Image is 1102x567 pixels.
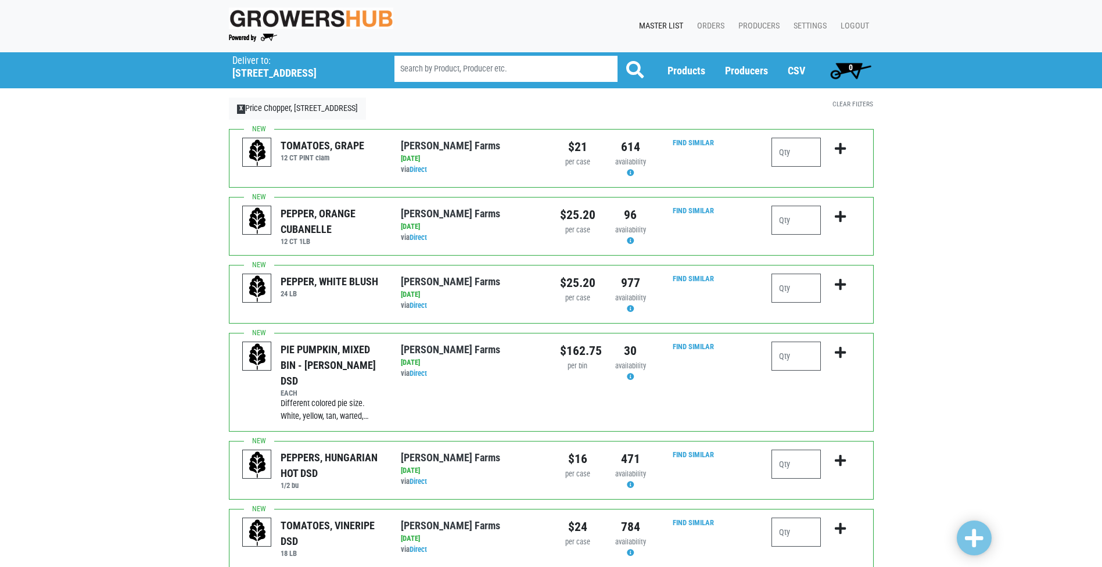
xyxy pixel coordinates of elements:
div: [DATE] [401,533,542,544]
div: PEPPERS, HUNGARIAN HOT DSD [281,450,383,481]
div: $25.20 [560,206,595,224]
a: [PERSON_NAME] Farms [401,519,500,532]
input: Qty [771,138,821,167]
input: Qty [771,450,821,479]
div: 614 [613,138,648,156]
h6: 12 CT PINT clam [281,153,364,162]
input: Qty [771,274,821,303]
h5: [STREET_ADDRESS] [232,67,365,80]
img: placeholder-variety-43d6402dacf2d531de610a020419775a.svg [243,518,272,547]
img: placeholder-variety-43d6402dacf2d531de610a020419775a.svg [243,450,272,479]
div: via [401,232,542,243]
a: Find Similar [673,138,714,147]
div: 471 [613,450,648,468]
a: Producers [725,64,768,77]
a: XPrice Chopper, [STREET_ADDRESS] [229,98,367,120]
div: via [401,164,542,175]
a: Find Similar [673,342,714,351]
div: via [401,544,542,555]
div: 977 [613,274,648,292]
a: Settings [784,15,831,37]
div: 96 [613,206,648,224]
a: [PERSON_NAME] Farms [401,207,500,220]
a: [PERSON_NAME] Farms [401,139,500,152]
a: [PERSON_NAME] Farms [401,451,500,464]
div: via [401,300,542,311]
a: Find Similar [673,206,714,215]
h6: 18 LB [281,549,383,558]
div: [DATE] [401,465,542,476]
input: Qty [771,206,821,235]
h6: 12 CT 1LB [281,237,383,246]
span: … [364,411,369,421]
a: Direct [410,477,427,486]
div: $162.75 [560,342,595,360]
div: via [401,476,542,487]
span: availability [615,293,646,302]
span: availability [615,225,646,234]
div: via [401,368,542,379]
a: Producers [729,15,784,37]
img: original-fc7597fdc6adbb9d0e2ae620e786d1a2.jpg [229,8,394,29]
a: Find Similar [673,518,714,527]
a: Direct [410,545,427,554]
img: placeholder-variety-43d6402dacf2d531de610a020419775a.svg [243,206,272,235]
a: CSV [788,64,805,77]
a: Find Similar [673,274,714,283]
img: Powered by Big Wheelbarrow [229,34,277,42]
a: [PERSON_NAME] Farms [401,343,500,356]
a: Master List [630,15,688,37]
input: Qty [771,342,821,371]
span: 0 [849,63,853,72]
div: per case [560,225,595,236]
div: TOMATOES, VINERIPE DSD [281,518,383,549]
div: TOMATOES, GRAPE [281,138,364,153]
span: Price Chopper, Erie Boulevard, #172 (2515 Erie Blvd E, Syracuse, NY 13224, USA) [232,52,374,80]
div: $25.20 [560,274,595,292]
a: 0 [825,59,877,82]
div: PEPPER, WHITE BLUSH [281,274,378,289]
a: Find Similar [673,450,714,459]
span: availability [615,469,646,478]
div: $24 [560,518,595,536]
span: availability [615,157,646,166]
div: [DATE] [401,153,542,164]
a: Direct [410,369,427,378]
div: per case [560,469,595,480]
div: per bin [560,361,595,372]
div: 30 [613,342,648,360]
a: Direct [410,301,427,310]
div: per case [560,537,595,548]
img: placeholder-variety-43d6402dacf2d531de610a020419775a.svg [243,274,272,303]
a: [PERSON_NAME] Farms [401,275,500,288]
div: [DATE] [401,221,542,232]
div: PIE PUMPKIN, MIXED BIN - [PERSON_NAME] DSD [281,342,383,389]
span: X [237,105,246,114]
div: Different colored pie size. White, yellow, tan, warted, [281,397,383,422]
h6: 24 LB [281,289,378,298]
a: Clear Filters [832,100,873,108]
span: availability [615,361,646,370]
div: $21 [560,138,595,156]
p: Deliver to: [232,55,365,67]
h6: EACH [281,389,383,397]
div: PEPPER, ORANGE CUBANELLE [281,206,383,237]
img: placeholder-variety-43d6402dacf2d531de610a020419775a.svg [243,342,272,371]
a: Orders [688,15,729,37]
div: [DATE] [401,357,542,368]
img: placeholder-variety-43d6402dacf2d531de610a020419775a.svg [243,138,272,167]
input: Search by Product, Producer etc. [394,56,618,82]
a: Direct [410,165,427,174]
h6: 1/2 bu [281,481,383,490]
div: 784 [613,518,648,536]
div: $16 [560,450,595,468]
div: [DATE] [401,289,542,300]
a: Logout [831,15,874,37]
input: Qty [771,518,821,547]
div: per case [560,157,595,168]
div: per case [560,293,595,304]
a: Products [667,64,705,77]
